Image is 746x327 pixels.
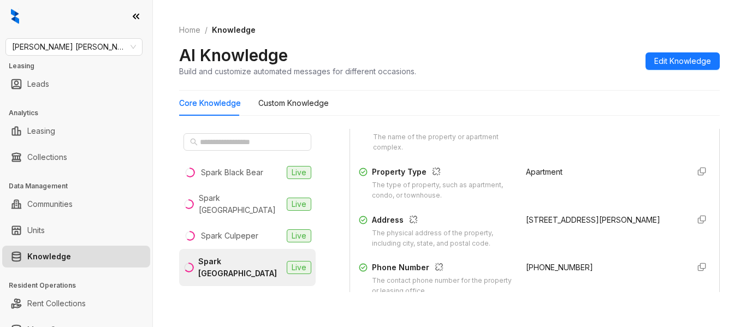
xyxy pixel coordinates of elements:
span: Knowledge [212,25,256,34]
li: Units [2,219,150,241]
span: [PHONE_NUMBER] [526,263,593,272]
span: Edit Knowledge [654,55,711,67]
img: logo [11,9,19,24]
div: The contact phone number for the property or leasing office. [372,276,513,296]
a: Leasing [27,120,55,142]
li: Collections [2,146,150,168]
a: Rent Collections [27,293,86,314]
span: Live [287,261,311,274]
span: search [190,138,198,146]
h3: Analytics [9,108,152,118]
div: The type of property, such as apartment, condo, or townhouse. [372,180,513,201]
div: The name of the property or apartment complex. [373,132,513,153]
h3: Resident Operations [9,281,152,290]
div: Spark Culpeper [201,230,258,242]
span: Apartment [526,167,563,176]
h3: Data Management [9,181,152,191]
li: Leads [2,73,150,95]
span: Gates Hudson [12,39,136,55]
a: Knowledge [27,246,71,267]
button: Edit Knowledge [646,52,720,70]
div: Custom Knowledge [258,97,329,109]
div: Core Knowledge [179,97,241,109]
li: Communities [2,193,150,215]
div: Build and customize automated messages for different occasions. [179,66,416,77]
a: Units [27,219,45,241]
div: The physical address of the property, including city, state, and postal code. [372,228,513,249]
a: Collections [27,146,67,168]
li: Rent Collections [2,293,150,314]
span: Live [287,198,311,211]
div: [STREET_ADDRESS][PERSON_NAME] [526,214,680,226]
li: Knowledge [2,246,150,267]
a: Communities [27,193,73,215]
h2: AI Knowledge [179,45,288,66]
a: Leads [27,73,49,95]
div: Spark [GEOGRAPHIC_DATA] [199,192,282,216]
span: Live [287,229,311,242]
span: Live [287,166,311,179]
a: Home [177,24,203,36]
div: Phone Number [372,261,513,276]
li: Leasing [2,120,150,142]
li: / [205,24,208,36]
h3: Leasing [9,61,152,71]
div: Spark Black Bear [201,167,263,179]
div: Address [372,214,513,228]
div: Spark [GEOGRAPHIC_DATA] [198,255,282,280]
div: Property Type [372,166,513,180]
